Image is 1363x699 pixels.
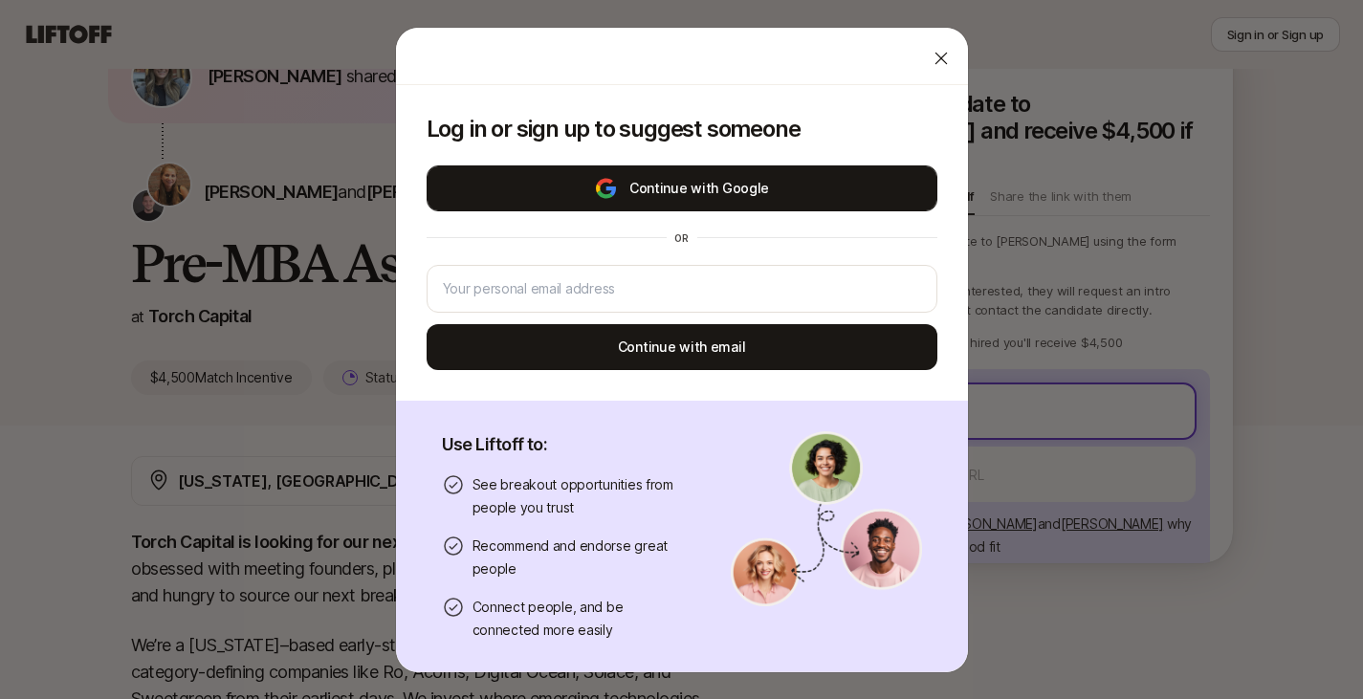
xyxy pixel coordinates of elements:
[427,165,937,211] button: Continue with Google
[473,473,685,519] p: See breakout opportunities from people you trust
[427,324,937,370] button: Continue with email
[427,116,937,142] p: Log in or sign up to suggest someone
[442,431,685,458] p: Use Liftoff to:
[594,177,618,200] img: google-logo
[473,596,685,642] p: Connect people, and be connected more easily
[473,535,685,580] p: Recommend and endorse great people
[443,277,921,300] input: Your personal email address
[667,230,697,246] div: or
[731,431,922,607] img: signup-banner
